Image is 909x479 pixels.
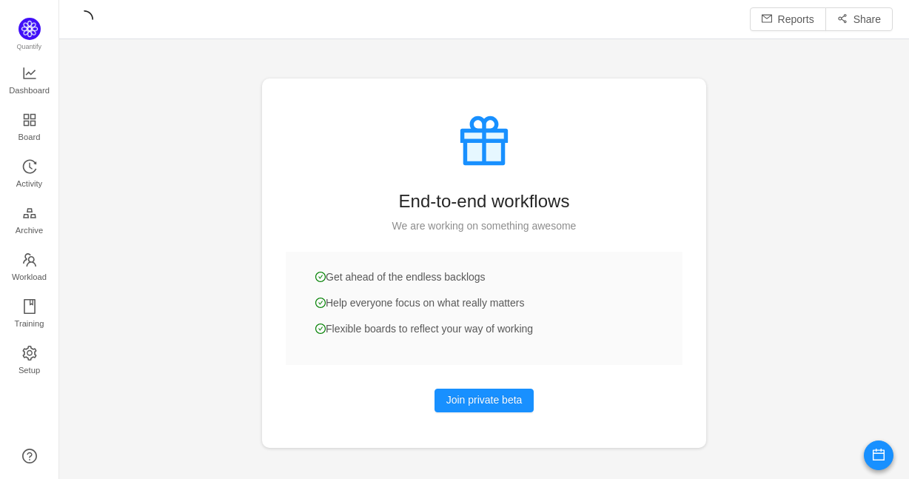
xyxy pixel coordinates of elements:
a: Training [22,300,37,329]
i: icon: team [22,252,37,267]
span: Archive [16,215,43,245]
a: Dashboard [22,67,37,96]
i: icon: gold [22,206,37,221]
a: Board [22,113,37,143]
span: Workload [12,262,47,292]
i: icon: setting [22,346,37,361]
i: icon: appstore [22,113,37,127]
button: icon: share-altShare [825,7,893,31]
span: Quantify [17,43,42,50]
i: icon: history [22,159,37,174]
span: Board [19,122,41,152]
button: Join private beta [435,389,534,412]
span: Setup [19,355,40,385]
a: Workload [22,253,37,283]
i: icon: book [22,299,37,314]
span: Training [14,309,44,338]
a: Setup [22,346,37,376]
img: Quantify [19,18,41,40]
button: icon: calendar [864,441,893,470]
span: Dashboard [9,76,50,105]
i: icon: line-chart [22,66,37,81]
span: Activity [16,169,42,198]
a: icon: question-circle [22,449,37,463]
i: icon: loading [76,10,93,28]
a: Archive [22,207,37,236]
a: Activity [22,160,37,190]
button: icon: mailReports [750,7,826,31]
